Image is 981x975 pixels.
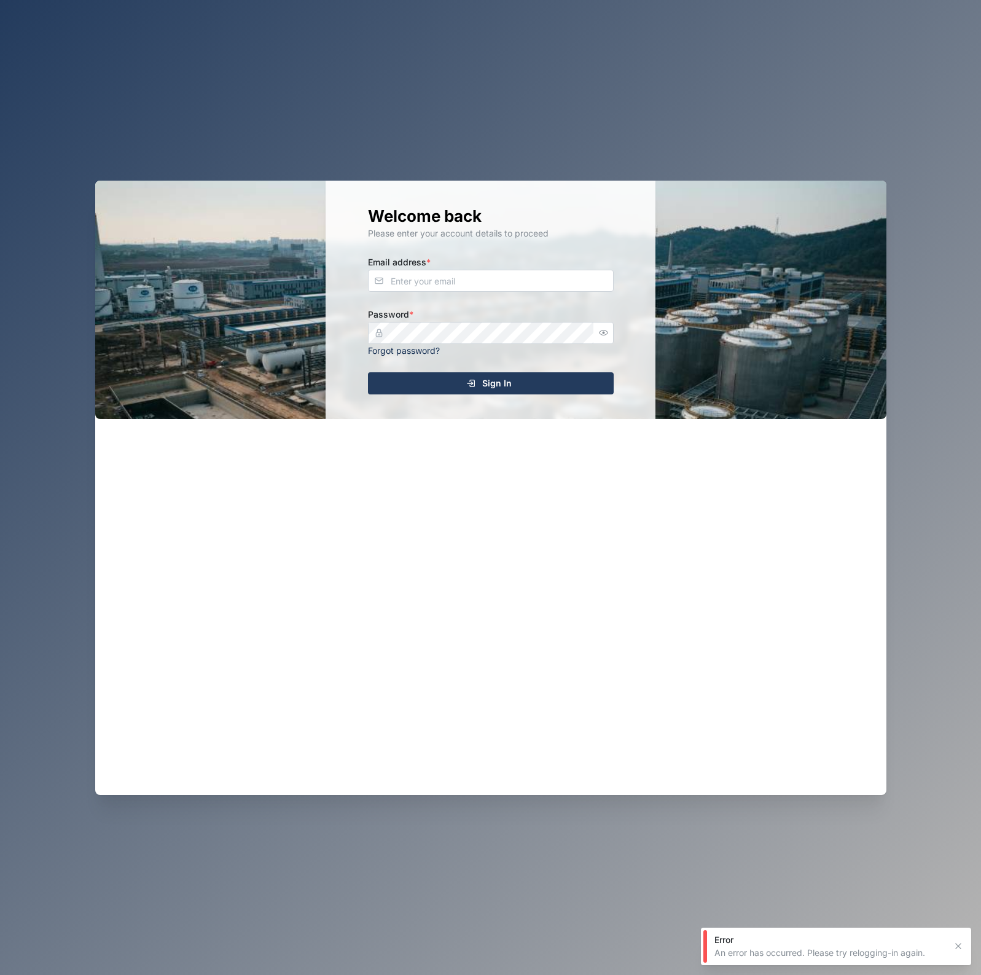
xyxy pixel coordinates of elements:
[368,308,413,321] label: Password
[714,947,945,959] div: An error has occurred. Please try relogging-in again.
[714,934,945,946] div: Error
[368,227,614,240] div: Please enter your account details to proceed
[368,345,440,356] a: Forgot password?
[368,270,614,292] input: Enter your email
[368,205,614,227] h2: Welcome back
[368,372,614,394] button: Sign In
[482,373,512,394] span: Sign In
[368,256,431,269] label: Email address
